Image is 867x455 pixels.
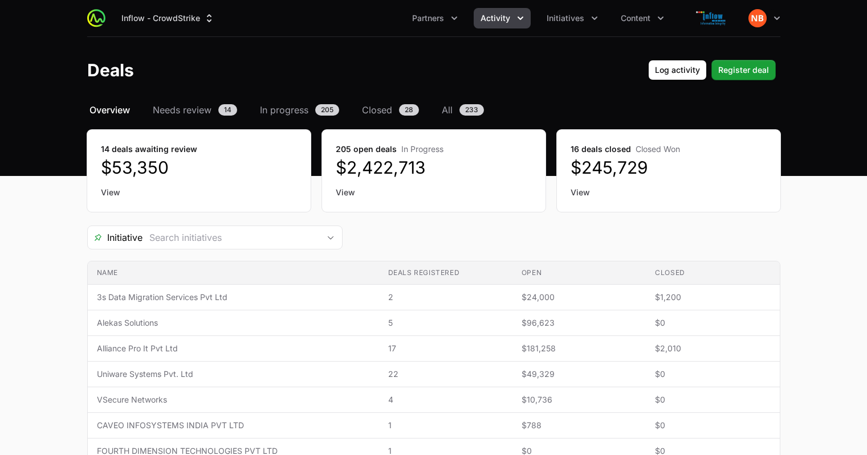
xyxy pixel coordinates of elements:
[401,144,443,154] span: In Progress
[258,103,341,117] a: In progress205
[97,343,370,354] span: Alliance Pro It Pvt Ltd
[405,8,465,28] button: Partners
[260,103,308,117] span: In progress
[97,420,370,431] span: CAVEO INFOSYSTEMS INDIA PVT LTD
[143,226,319,249] input: Search initiatives
[646,261,779,285] th: Closed
[522,368,637,380] span: $49,329
[336,144,532,155] dt: 205 open deals
[655,368,770,380] span: $0
[405,8,465,28] div: Partners menu
[474,8,531,28] button: Activity
[388,317,503,329] span: 5
[655,394,770,405] span: $0
[571,157,767,178] dd: $245,729
[522,317,637,329] span: $96,623
[388,292,503,303] span: 2
[621,13,650,24] span: Content
[399,104,419,116] span: 28
[88,261,379,285] th: Name
[87,9,105,27] img: ActivitySource
[718,63,769,77] span: Register deal
[547,13,584,24] span: Initiatives
[522,343,637,354] span: $181,258
[540,8,605,28] div: Initiatives menu
[685,7,739,30] img: Inflow
[522,292,637,303] span: $24,000
[87,60,134,80] h1: Deals
[115,8,222,28] button: Inflow - CrowdStrike
[336,157,532,178] dd: $2,422,713
[648,60,707,80] button: Log activity
[388,368,503,380] span: 22
[522,394,637,405] span: $10,736
[614,8,671,28] div: Content menu
[655,343,770,354] span: $2,010
[655,63,700,77] span: Log activity
[512,261,646,285] th: Open
[319,226,342,249] div: Open
[87,103,132,117] a: Overview
[655,292,770,303] span: $1,200
[360,103,421,117] a: Closed28
[362,103,392,117] span: Closed
[105,8,671,28] div: Main navigation
[97,368,370,380] span: Uniware Systems Pvt. Ltd
[459,104,484,116] span: 233
[571,144,767,155] dt: 16 deals closed
[97,394,370,405] span: VSecure Networks
[412,13,444,24] span: Partners
[315,104,339,116] span: 205
[439,103,486,117] a: All233
[336,187,532,198] a: View
[88,231,143,244] span: Initiative
[97,292,370,303] span: 3s Data Migration Services Pvt Ltd
[655,420,770,431] span: $0
[379,261,512,285] th: Deals registered
[101,187,297,198] a: View
[388,394,503,405] span: 4
[115,8,222,28] div: Supplier switch menu
[153,103,211,117] span: Needs review
[87,103,780,117] nav: Deals navigation
[522,420,637,431] span: $788
[218,104,237,116] span: 14
[474,8,531,28] div: Activity menu
[101,144,297,155] dt: 14 deals awaiting review
[481,13,510,24] span: Activity
[442,103,453,117] span: All
[655,317,770,329] span: $0
[711,60,776,80] button: Register deal
[648,60,776,80] div: Primary actions
[388,420,503,431] span: 1
[571,187,767,198] a: View
[150,103,239,117] a: Needs review14
[748,9,767,27] img: Navin Balachandran
[101,157,297,178] dd: $53,350
[614,8,671,28] button: Content
[636,144,680,154] span: Closed Won
[89,103,130,117] span: Overview
[97,317,370,329] span: Alekas Solutions
[388,343,503,354] span: 17
[540,8,605,28] button: Initiatives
